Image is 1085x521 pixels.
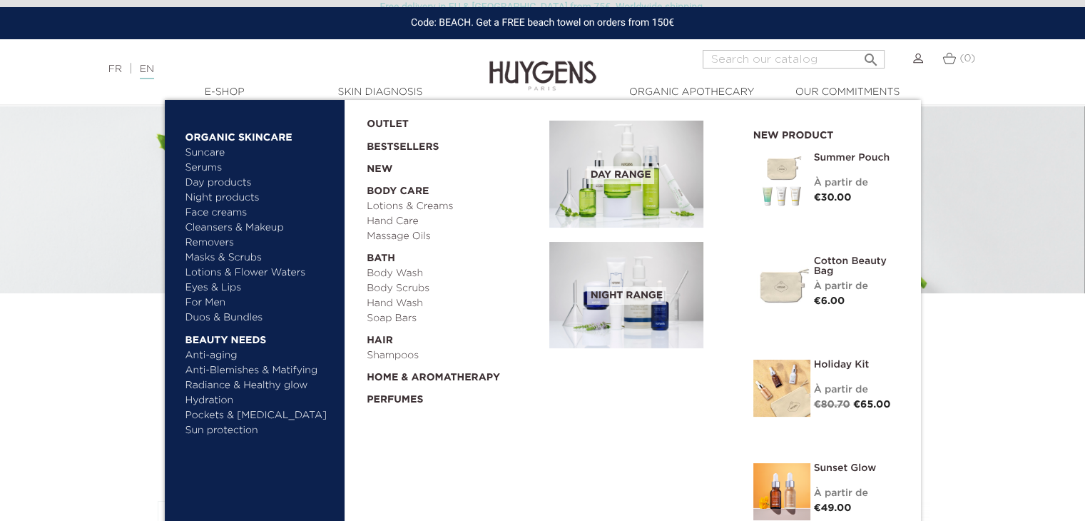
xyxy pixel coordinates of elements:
a: Cotton Beauty Bag [814,256,900,276]
span: Night Range [587,287,666,305]
div: À partir de [814,383,900,398]
a: Skin Diagnosis [309,85,452,100]
a: Cleansers & Makeup Removers [185,221,335,251]
span: €6.00 [814,296,845,306]
a: Face creams [185,206,335,221]
a: Hair [367,326,539,348]
div: | [101,61,442,78]
img: Cotton Beauty Bag [753,256,810,313]
a: Pockets & [MEDICAL_DATA] [185,408,335,423]
a: Massage Oils [367,229,539,244]
a: Anti-aging [185,348,335,363]
a: Eyes & Lips [185,280,335,295]
a: Home & Aromatherapy [367,363,539,385]
a: For Men [185,295,335,310]
a: Night products [185,191,322,206]
a: Organic Apothecary [621,85,763,100]
a: Bath [367,244,539,266]
img: Sunset Glow [753,463,810,520]
a: Shampoos [367,348,539,363]
a: Suncare [185,146,335,161]
a: Radiance & Healthy glow [185,378,335,393]
a: Hand Care [367,214,539,229]
span: €30.00 [814,193,852,203]
a: Hydration [185,393,335,408]
a: OUTLET [367,110,526,132]
a: Hand Wash [367,296,539,311]
span: (0) [959,54,975,64]
a: Lotions & Flower Waters [185,265,335,280]
a: Our commitments [776,85,919,100]
i:  [862,47,879,64]
a: Lotions & Creams [367,199,539,214]
button:  [857,46,883,65]
a: Body Wash [367,266,539,281]
div: À partir de [814,279,900,294]
a: Soap Bars [367,311,539,326]
img: Huygens [489,38,596,93]
span: Day Range [587,166,655,184]
a: Masks & Scrubs [185,251,335,265]
a: New [367,155,539,177]
a: Holiday Kit [814,360,900,370]
img: routine_nuit_banner.jpg [549,242,703,349]
a: Body Scrubs [367,281,539,296]
a: Anti-Blemishes & Matifying [185,363,335,378]
a: EN [140,64,154,79]
a: Day Range [549,121,732,228]
a: Beauty needs [185,325,335,348]
img: routine_jour_banner.jpg [549,121,703,228]
a: Sunset Glow [814,463,900,473]
a: Night Range [549,242,732,349]
img: Summer pouch [753,153,810,210]
a: Perfumes [367,385,539,408]
a: Bestsellers [367,132,526,155]
a: Day products [185,176,335,191]
a: E-Shop [153,85,296,100]
span: €80.70 [814,400,850,410]
h2: New product [753,125,900,142]
span: €65.00 [853,400,890,410]
a: Summer pouch [814,153,900,163]
a: FR [108,64,122,74]
img: Holiday kit [753,360,810,417]
div: À partir de [814,176,900,191]
a: Duos & Bundles [185,310,335,325]
a: Serums [185,161,335,176]
a: Organic Skincare [185,123,335,146]
span: €49.00 [814,503,852,513]
div: À partir de [814,486,900,501]
input: Search [703,50,885,69]
a: Sun protection [185,423,335,438]
a: Body Care [367,177,539,199]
